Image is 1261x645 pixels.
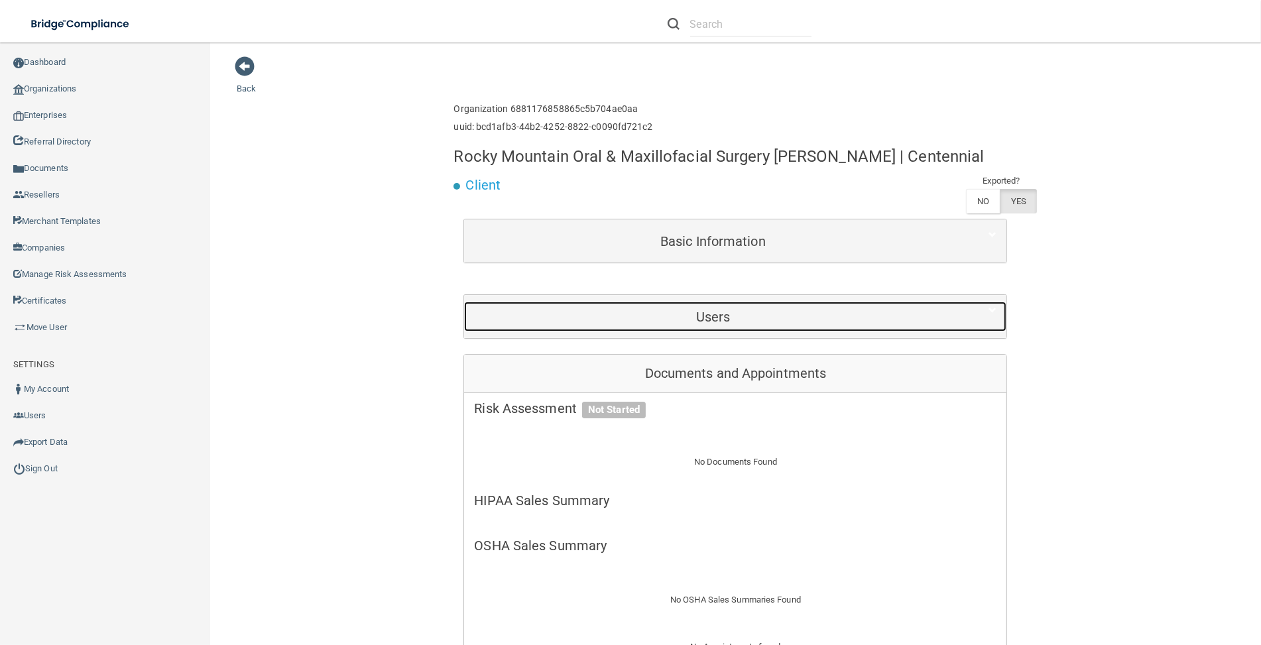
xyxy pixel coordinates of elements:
a: Users [474,302,996,331]
img: icon-documents.8dae5593.png [13,164,24,174]
img: ic_dashboard_dark.d01f4a41.png [13,58,24,68]
img: bridge_compliance_login_screen.278c3ca4.svg [20,11,142,38]
img: briefcase.64adab9b.png [13,321,27,334]
label: SETTINGS [13,357,54,373]
img: organization-icon.f8decf85.png [13,84,24,95]
h5: Users [474,310,951,324]
div: No OSHA Sales Summaries Found [464,576,1006,624]
img: ic-search.3b580494.png [668,18,680,30]
h6: Organization 6881176858865c5b704ae0aa [453,104,652,114]
label: YES [1000,189,1037,213]
h4: Rocky Mountain Oral & Maxillofacial Surgery [PERSON_NAME] | Centennial [453,148,984,165]
div: No Documents Found [464,438,1006,486]
h5: Basic Information [474,234,951,249]
h6: uuid: bcd1afb3-44b2-4252-8822-c0090fd721c2 [453,122,652,132]
img: ic_reseller.de258add.png [13,190,24,200]
td: Exported? [966,173,1038,189]
label: NO [966,189,1000,213]
div: Documents and Appointments [464,355,1006,393]
p: Client [465,173,501,198]
a: Back [237,68,256,93]
img: icon-export.b9366987.png [13,437,24,447]
h5: HIPAA Sales Summary [474,493,996,508]
input: Search [690,12,811,36]
iframe: Drift Widget Chat Controller [1033,552,1245,604]
h5: Risk Assessment [474,401,996,416]
img: enterprise.0d942306.png [13,111,24,121]
a: Basic Information [474,226,996,256]
img: icon-users.e205127d.png [13,410,24,421]
h5: OSHA Sales Summary [474,538,996,553]
img: ic_power_dark.7ecde6b1.png [13,463,25,475]
span: Not Started [582,402,646,419]
img: ic_user_dark.df1a06c3.png [13,384,24,394]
